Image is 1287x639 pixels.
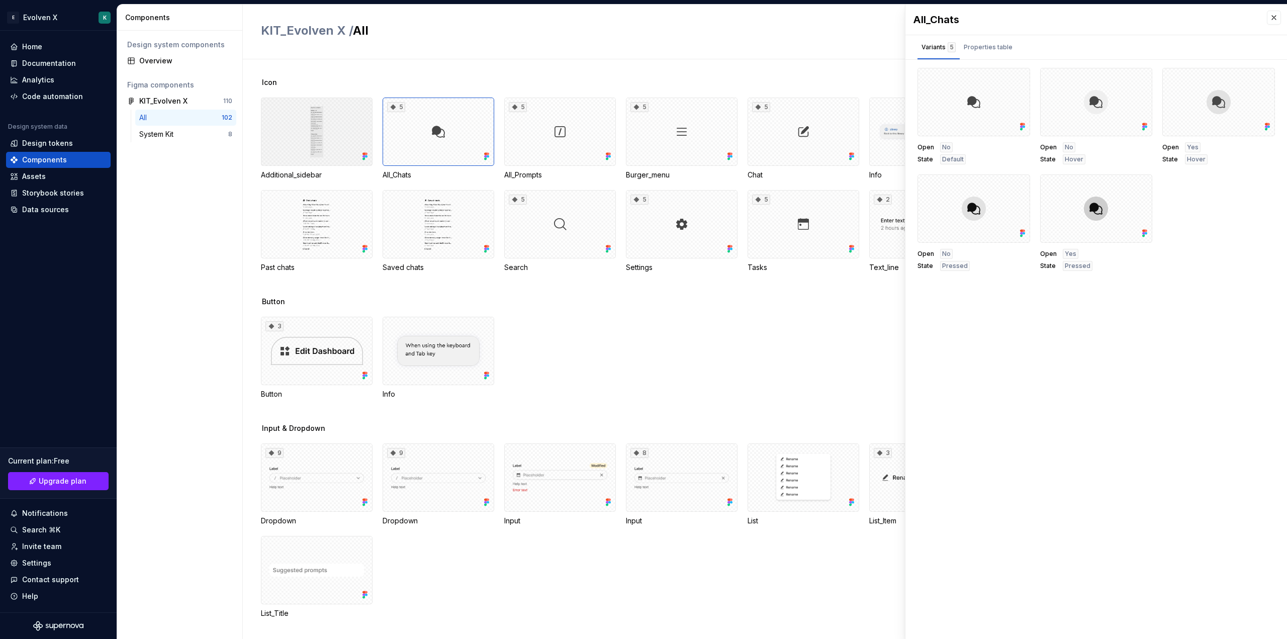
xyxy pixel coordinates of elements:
[6,555,111,571] a: Settings
[1065,155,1083,163] span: Hover
[383,389,494,399] div: Info
[22,541,61,552] div: Invite team
[383,443,494,526] div: 9Dropdown
[1040,262,1057,270] span: State
[139,96,188,106] div: KIT_Evolven X
[22,205,69,215] div: Data sources
[1162,155,1179,163] span: State
[1040,155,1057,163] span: State
[752,102,770,112] div: 5
[630,448,649,458] div: 8
[6,185,111,201] a: Storybook stories
[262,77,277,87] span: Icon
[869,190,981,272] div: 2Text_line
[123,53,236,69] a: Overview
[6,72,111,88] a: Analytics
[869,98,981,180] div: Info
[504,443,616,526] div: Input
[748,98,859,180] div: 5Chat
[752,195,770,205] div: 5
[626,170,738,180] div: Burger_menu
[22,171,46,181] div: Assets
[22,525,60,535] div: Search ⌘K
[103,14,107,22] div: K
[139,56,232,66] div: Overview
[123,93,236,109] a: KIT_Evolven X110
[383,98,494,180] div: 5All_Chats
[748,190,859,272] div: 5Tasks
[383,317,494,399] div: Info
[22,155,67,165] div: Components
[917,262,934,270] span: State
[869,443,981,526] div: 3List_Item
[504,516,616,526] div: Input
[6,88,111,105] a: Code automation
[265,321,284,331] div: 3
[1187,155,1206,163] span: Hover
[504,170,616,180] div: All_Prompts
[135,126,236,142] a: System Kit8
[127,40,232,50] div: Design system components
[261,170,373,180] div: Additional_sidebar
[913,13,1257,27] div: All_Chats
[509,195,527,205] div: 5
[6,588,111,604] button: Help
[509,102,527,112] div: 5
[261,317,373,399] div: 3Button
[261,23,987,39] h2: All
[265,448,284,458] div: 9
[748,443,859,526] div: List
[748,262,859,272] div: Tasks
[948,42,956,52] div: 5
[6,168,111,185] a: Assets
[383,516,494,526] div: Dropdown
[1065,143,1073,151] span: No
[942,262,968,270] span: Pressed
[6,135,111,151] a: Design tokens
[922,42,956,52] div: Variants
[630,195,649,205] div: 5
[6,572,111,588] button: Contact support
[139,113,151,123] div: All
[626,443,738,526] div: 8Input
[8,456,109,466] div: Current plan : Free
[1040,250,1057,258] span: Open
[222,114,232,122] div: 102
[504,190,616,272] div: 5Search
[261,608,373,618] div: List_Title
[22,575,79,585] div: Contact support
[39,476,86,486] span: Upgrade plan
[22,92,83,102] div: Code automation
[261,262,373,272] div: Past chats
[6,522,111,538] button: Search ⌘K
[22,75,54,85] div: Analytics
[22,591,38,601] div: Help
[942,155,964,163] span: Default
[262,423,325,433] span: Input & Dropdown
[504,262,616,272] div: Search
[127,80,232,90] div: Figma components
[626,262,738,272] div: Settings
[261,190,373,272] div: Past chats
[917,155,934,163] span: State
[7,12,19,24] div: E
[1065,250,1076,258] span: Yes
[22,558,51,568] div: Settings
[383,190,494,272] div: Saved chats
[869,170,981,180] div: Info
[261,23,353,38] span: KIT_Evolven X /
[6,538,111,555] a: Invite team
[6,202,111,218] a: Data sources
[8,123,67,131] div: Design system data
[139,129,177,139] div: System Kit
[262,297,285,307] span: Button
[33,621,83,631] svg: Supernova Logo
[869,262,981,272] div: Text_line
[964,42,1013,52] div: Properties table
[630,102,649,112] div: 5
[626,190,738,272] div: 5Settings
[626,98,738,180] div: 5Burger_menu
[23,13,57,23] div: Evolven X
[383,170,494,180] div: All_Chats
